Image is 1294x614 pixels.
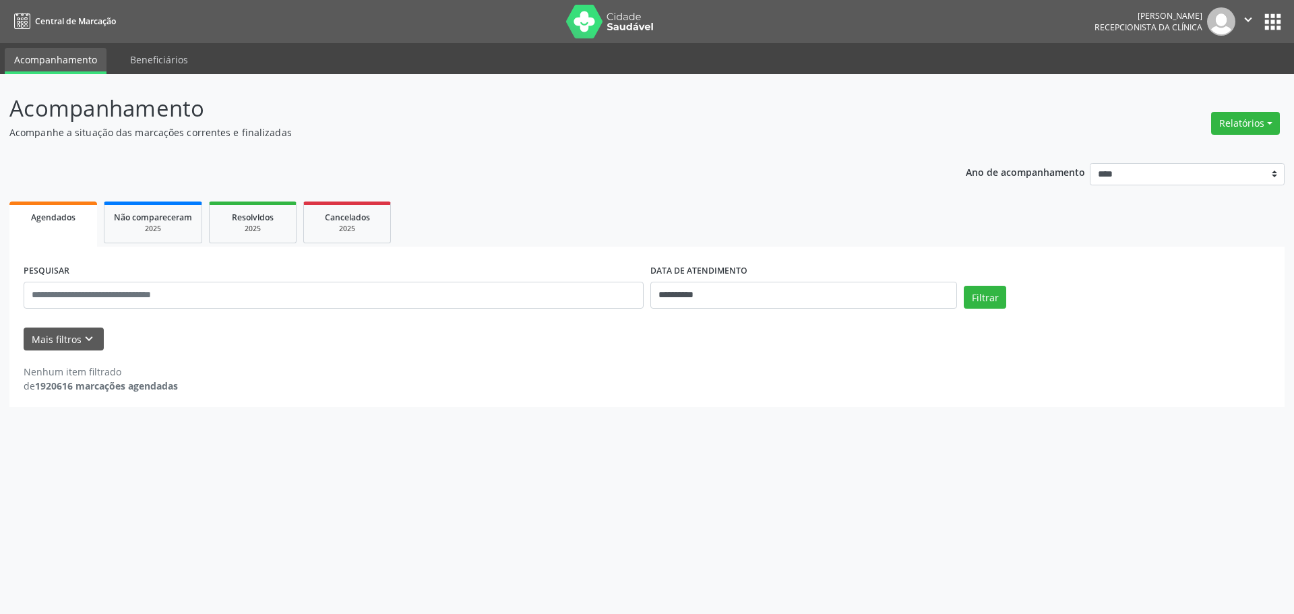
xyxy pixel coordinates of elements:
label: PESQUISAR [24,261,69,282]
button: Filtrar [964,286,1006,309]
span: Resolvidos [232,212,274,223]
div: 2025 [219,224,286,234]
button: apps [1261,10,1285,34]
img: img [1207,7,1235,36]
div: 2025 [313,224,381,234]
span: Recepcionista da clínica [1095,22,1202,33]
span: Cancelados [325,212,370,223]
i:  [1241,12,1256,27]
button: Relatórios [1211,112,1280,135]
span: Não compareceram [114,212,192,223]
div: 2025 [114,224,192,234]
a: Beneficiários [121,48,197,71]
span: Agendados [31,212,75,223]
label: DATA DE ATENDIMENTO [650,261,747,282]
div: Nenhum item filtrado [24,365,178,379]
button: Mais filtroskeyboard_arrow_down [24,328,104,351]
i: keyboard_arrow_down [82,332,96,346]
div: de [24,379,178,393]
p: Ano de acompanhamento [966,163,1085,180]
p: Acompanhamento [9,92,902,125]
div: [PERSON_NAME] [1095,10,1202,22]
p: Acompanhe a situação das marcações correntes e finalizadas [9,125,902,140]
a: Central de Marcação [9,10,116,32]
span: Central de Marcação [35,16,116,27]
a: Acompanhamento [5,48,106,74]
button:  [1235,7,1261,36]
strong: 1920616 marcações agendadas [35,379,178,392]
